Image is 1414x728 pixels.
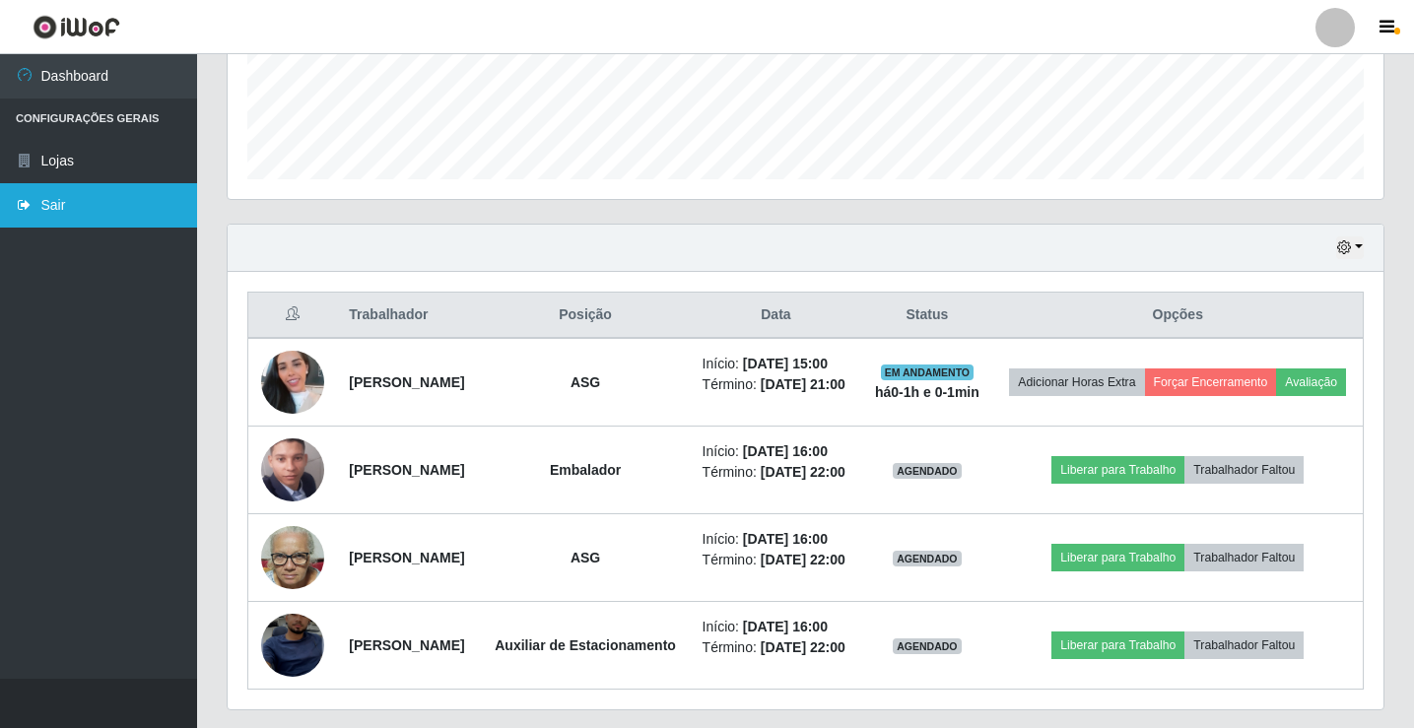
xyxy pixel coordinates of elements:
[1145,368,1277,396] button: Forçar Encerramento
[893,463,962,479] span: AGENDADO
[261,402,324,539] img: 1718410528864.jpeg
[703,462,850,483] li: Término:
[893,551,962,566] span: AGENDADO
[743,356,828,371] time: [DATE] 15:00
[703,374,850,395] li: Término:
[761,552,845,567] time: [DATE] 22:00
[703,529,850,550] li: Início:
[349,462,464,478] strong: [PERSON_NAME]
[1184,631,1304,659] button: Trabalhador Faltou
[1009,368,1144,396] button: Adicionar Horas Extra
[861,293,992,339] th: Status
[1276,368,1346,396] button: Avaliação
[1184,456,1304,484] button: Trabalhador Faltou
[349,637,464,653] strong: [PERSON_NAME]
[691,293,862,339] th: Data
[875,384,979,400] strong: há 0-1 h e 0-1 min
[743,531,828,547] time: [DATE] 16:00
[1051,456,1184,484] button: Liberar para Trabalho
[1184,544,1304,571] button: Trabalhador Faltou
[703,637,850,658] li: Término:
[495,637,676,653] strong: Auxiliar de Estacionamento
[703,441,850,462] li: Início:
[261,326,324,438] img: 1750447582660.jpeg
[743,443,828,459] time: [DATE] 16:00
[571,550,600,565] strong: ASG
[761,376,845,392] time: [DATE] 21:00
[761,464,845,480] time: [DATE] 22:00
[337,293,480,339] th: Trabalhador
[261,577,324,714] img: 1750699725470.jpeg
[743,619,828,634] time: [DATE] 16:00
[703,550,850,570] li: Término:
[550,462,621,478] strong: Embalador
[993,293,1364,339] th: Opções
[1051,631,1184,659] button: Liberar para Trabalho
[881,364,975,380] span: EM ANDAMENTO
[261,516,324,600] img: 1721517353496.jpeg
[571,374,600,390] strong: ASG
[703,354,850,374] li: Início:
[893,638,962,654] span: AGENDADO
[761,639,845,655] time: [DATE] 22:00
[349,550,464,565] strong: [PERSON_NAME]
[1051,544,1184,571] button: Liberar para Trabalho
[349,374,464,390] strong: [PERSON_NAME]
[703,617,850,637] li: Início:
[481,293,691,339] th: Posição
[33,15,120,39] img: CoreUI Logo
